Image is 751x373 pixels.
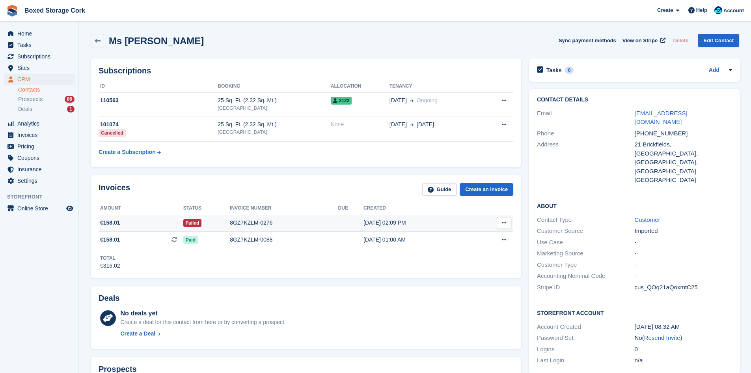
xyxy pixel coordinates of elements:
[4,62,75,73] a: menu
[635,227,732,236] div: Imported
[120,330,285,338] a: Create a Deal
[4,51,75,62] a: menu
[17,51,65,62] span: Subscriptions
[4,164,75,175] a: menu
[559,34,616,47] button: Sync payment methods
[18,105,75,113] a: Deals 1
[120,318,285,326] div: Create a deal for this contact from here or by converting a prospect.
[99,148,156,156] div: Create a Subscription
[4,141,75,152] a: menu
[99,183,130,196] h2: Invoices
[537,140,634,185] div: Address
[537,356,634,365] div: Last Login
[622,37,658,45] span: View on Stripe
[537,334,634,343] div: Password Set
[100,255,120,262] div: Total
[218,129,330,136] div: [GEOGRAPHIC_DATA]
[230,236,338,244] div: 8GZ7KZLM-0088
[4,152,75,163] a: menu
[635,129,732,138] div: [PHONE_NUMBER]
[537,345,634,354] div: Logins
[17,164,65,175] span: Insurance
[657,6,673,14] span: Create
[17,203,65,214] span: Online Store
[537,227,634,236] div: Customer Source
[565,67,574,74] div: 0
[338,202,363,215] th: Due
[17,118,65,129] span: Analytics
[7,193,78,201] span: Storefront
[4,39,75,51] a: menu
[331,80,389,93] th: Allocation
[99,66,513,75] h2: Subscriptions
[18,95,75,103] a: Prospects 86
[363,236,471,244] div: [DATE] 01:00 AM
[183,202,230,215] th: Status
[99,80,218,93] th: ID
[635,176,732,185] div: [GEOGRAPHIC_DATA]
[537,272,634,281] div: Accounting Nominal Code
[389,80,482,93] th: Tenancy
[417,120,434,129] span: [DATE]
[363,219,471,227] div: [DATE] 02:09 PM
[417,97,438,103] span: Ongoing
[99,202,183,215] th: Amount
[537,202,732,210] h2: About
[4,118,75,129] a: menu
[723,7,744,15] span: Account
[4,203,75,214] a: menu
[546,67,562,74] h2: Tasks
[6,5,18,17] img: stora-icon-8386f47178a22dfd0bd8f6a31ec36ba5ce8667c1dd55bd0f319d3a0aa187defe.svg
[17,39,65,51] span: Tasks
[331,97,352,105] span: 2122
[537,97,732,103] h2: Contact Details
[635,249,732,258] div: -
[635,261,732,270] div: -
[17,28,65,39] span: Home
[218,120,330,129] div: 25 Sq. Ft. (2.32 Sq. Mt.)
[389,120,407,129] span: [DATE]
[99,145,161,159] a: Create a Subscription
[65,204,75,213] a: Preview store
[696,6,707,14] span: Help
[4,129,75,141] a: menu
[17,175,65,186] span: Settings
[635,216,660,223] a: Customer
[537,216,634,225] div: Contact Type
[537,249,634,258] div: Marketing Source
[670,34,691,47] button: Delete
[4,28,75,39] a: menu
[709,66,719,75] a: Add
[100,236,120,244] span: €158.01
[17,74,65,85] span: CRM
[389,96,407,105] span: [DATE]
[635,334,732,343] div: No
[218,96,330,105] div: 25 Sq. Ft. (2.32 Sq. Mt.)
[18,86,75,94] a: Contacts
[537,109,634,127] div: Email
[99,294,119,303] h2: Deals
[537,129,634,138] div: Phone
[635,110,688,126] a: [EMAIL_ADDRESS][DOMAIN_NAME]
[109,36,204,46] h2: Ms [PERSON_NAME]
[18,96,43,103] span: Prospects
[635,272,732,281] div: -
[18,105,32,113] span: Deals
[4,175,75,186] a: menu
[537,238,634,247] div: Use Case
[331,120,389,129] div: None
[635,356,732,365] div: n/a
[100,219,120,227] span: €158.01
[635,322,732,332] div: [DATE] 08:32 AM
[100,262,120,270] div: €316.02
[537,322,634,332] div: Account Created
[537,309,732,317] h2: Storefront Account
[230,202,338,215] th: Invoice number
[67,106,75,112] div: 1
[120,309,285,318] div: No deals yet
[65,96,75,103] div: 86
[120,330,155,338] div: Create a Deal
[99,120,218,129] div: 101074
[644,334,680,341] a: Resend Invite
[230,219,338,227] div: 8GZ7KZLM-0276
